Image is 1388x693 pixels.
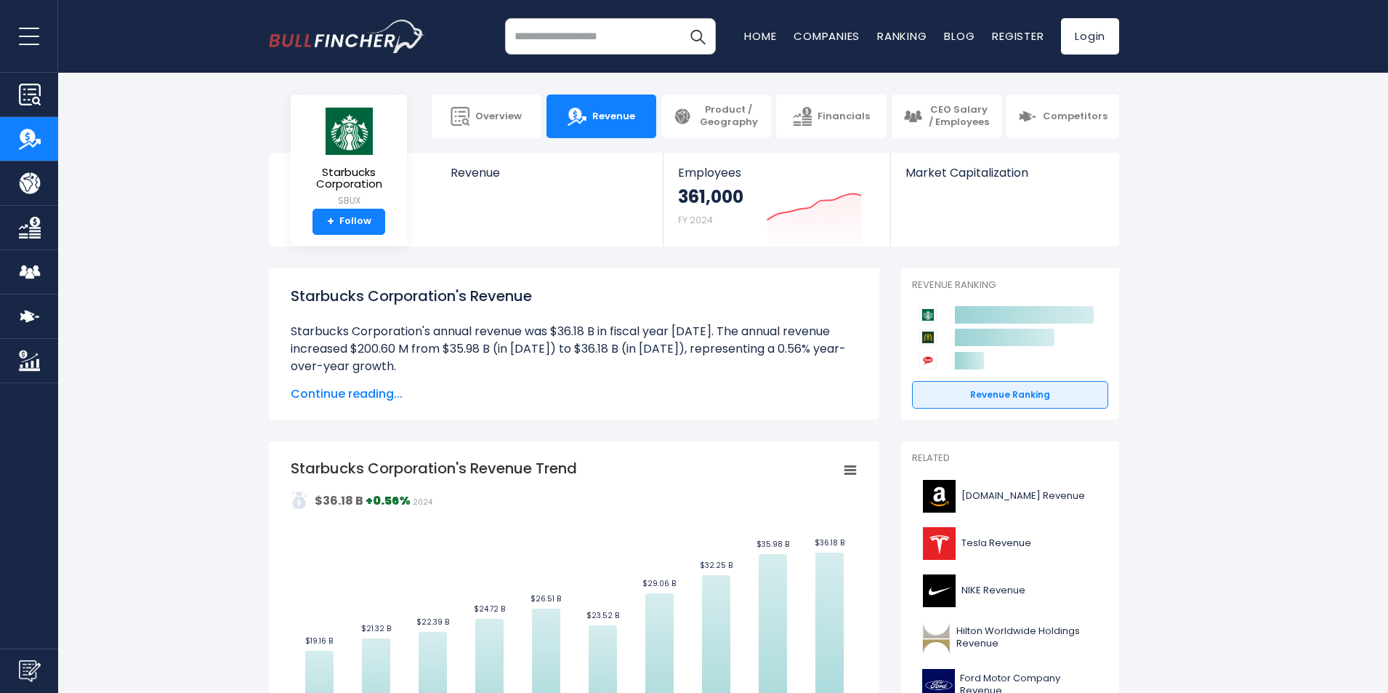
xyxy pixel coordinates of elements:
[919,329,937,346] img: McDonald's Corporation competitors logo
[912,381,1108,409] a: Revenue Ranking
[921,480,957,513] img: AMZN logo
[291,458,577,478] tspan: Starbucks Corporation's Revenue Trend
[698,104,759,129] span: Product / Geography
[1043,111,1107,123] span: Competitors
[905,166,1103,180] span: Market Capitalization
[992,28,1044,44] a: Register
[818,111,870,123] span: Financials
[269,20,425,53] a: Go to homepage
[302,106,396,209] a: Starbucks Corporation SBUX
[269,20,425,53] img: bullfincher logo
[432,95,541,138] a: Overview
[586,610,619,621] text: $23.52 B
[928,104,990,129] span: CEO Salary / Employees
[291,323,858,375] li: Starbucks Corporation's annual revenue was $36.18 B in fiscal year [DATE]. The annual revenue inc...
[366,492,411,509] strong: +0.56%
[912,279,1108,292] p: Revenue Ranking
[815,537,844,548] text: $36.18 B
[302,194,395,207] small: SBUX
[451,166,649,180] span: Revenue
[661,95,771,138] a: Product / Geography
[679,18,716,55] button: Search
[744,28,776,44] a: Home
[877,28,927,44] a: Ranking
[919,306,937,324] img: Starbucks Corporation competitors logo
[305,636,333,646] text: $19.16 B
[291,385,858,403] span: Continue reading...
[361,623,391,634] text: $21.32 B
[912,618,1108,658] a: Hilton Worldwide Holdings Revenue
[475,111,522,123] span: Overview
[302,167,395,191] span: Starbucks Corporation
[921,622,952,654] img: HLT logo
[891,153,1118,204] a: Market Capitalization
[921,574,957,607] img: NKE logo
[912,524,1108,564] a: Tesla Revenue
[291,492,308,509] img: addasd
[892,95,1001,138] a: CEO Salary / Employees
[912,571,1108,611] a: NIKE Revenue
[912,476,1108,516] a: [DOMAIN_NAME] Revenue
[912,452,1108,465] p: Related
[756,539,789,550] text: $35.98 B
[413,497,432,508] span: 2024
[642,578,676,589] text: $29.06 B
[663,153,889,247] a: Employees 361,000 FY 2024
[1006,95,1119,138] a: Competitors
[776,95,886,138] a: Financials
[546,95,656,138] a: Revenue
[944,28,975,44] a: Blog
[794,28,860,44] a: Companies
[1061,18,1119,55] a: Login
[919,352,937,369] img: Yum! Brands competitors logo
[700,560,733,571] text: $32.25 B
[416,617,449,628] text: $22.39 B
[678,166,875,180] span: Employees
[312,209,385,235] a: +Follow
[530,593,561,604] text: $26.51 B
[327,215,334,228] strong: +
[592,111,635,123] span: Revenue
[291,285,858,307] h1: Starbucks Corporation's Revenue
[436,153,663,204] a: Revenue
[474,604,505,614] text: $24.72 B
[315,492,363,509] strong: $36.18 B
[921,527,957,560] img: TSLA logo
[678,185,743,208] strong: 361,000
[678,214,713,226] small: FY 2024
